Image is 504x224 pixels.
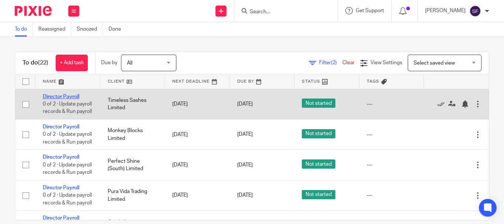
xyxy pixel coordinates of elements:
span: (2) [331,60,337,65]
a: Director Payroll [43,124,79,130]
a: Clear [342,60,355,65]
span: All [127,61,132,66]
div: --- [367,100,417,108]
td: Pura Vida Trading Limited [100,180,165,210]
img: Pixie [15,6,52,16]
span: Filter [319,60,342,65]
td: [DATE] [165,180,230,210]
span: Not started [302,159,335,169]
span: Not started [302,190,335,199]
a: To do [15,22,33,37]
a: Mark as done [437,100,448,108]
span: [DATE] [237,193,253,198]
span: [DATE] [237,101,253,107]
a: + Add task [56,55,88,71]
a: Reassigned [38,22,71,37]
input: Search [249,9,315,15]
a: Director Payroll [43,185,79,190]
span: Select saved view [414,61,455,66]
a: Director Payroll [43,216,79,221]
td: Monkey Blocks Limited [100,119,165,149]
span: Tags [367,79,379,83]
a: Director Payroll [43,155,79,160]
span: [DATE] [237,132,253,137]
span: Not started [302,99,335,108]
img: svg%3E [469,5,481,17]
h1: To do [23,59,48,67]
div: --- [367,192,417,199]
span: 0 of 2 · Update payroll records & Run payroll [43,162,92,175]
span: [DATE] [237,162,253,168]
span: 0 of 2 · Update payroll records & Run payroll [43,193,92,206]
span: View Settings [370,60,402,65]
td: Perfect Shine (South) Limited [100,150,165,180]
span: (22) [38,60,48,66]
td: [DATE] [165,150,230,180]
p: Due by [101,59,117,66]
td: [DATE] [165,119,230,149]
td: Timeless Sashes Limited [100,89,165,119]
p: [PERSON_NAME] [425,7,466,14]
a: Done [108,22,127,37]
a: Director Payroll [43,94,79,99]
div: --- [367,161,417,169]
td: [DATE] [165,89,230,119]
span: 0 of 2 · Update payroll records & Run payroll [43,101,92,114]
span: 0 of 2 · Update payroll records & Run payroll [43,132,92,145]
span: Not started [302,129,335,138]
a: Snoozed [77,22,103,37]
span: Get Support [356,8,384,13]
div: --- [367,131,417,138]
